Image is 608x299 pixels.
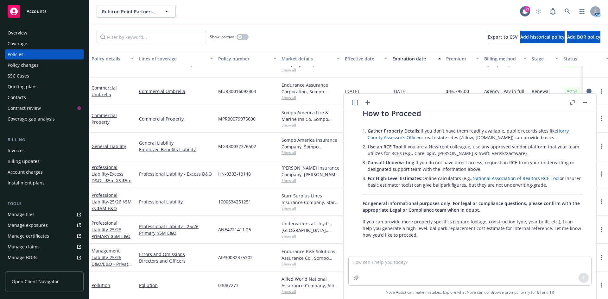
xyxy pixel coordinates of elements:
[210,34,234,40] span: Show inactive
[567,31,600,43] button: Add BOR policy
[92,61,128,67] a: Commercial Auto
[92,248,131,274] a: Management Liability
[368,175,422,181] span: For High-Level Estimates:
[92,164,131,184] a: Professional Liability
[218,254,253,261] span: AIP30032375302
[5,49,84,59] a: Policies
[484,55,520,62] div: Billing method
[446,55,472,62] div: Premium
[363,200,580,213] span: For general informational purposes only. For legal or compliance questions, please confirm with t...
[92,199,132,211] span: - 25/26 $5M xs $5M E&O
[92,143,126,149] a: General Liability
[5,146,84,156] a: Invoices
[532,5,545,18] a: Start snowing
[532,88,550,95] span: Renewal
[8,114,55,124] div: Coverage gap analysis
[8,209,35,220] div: Manage files
[5,231,84,241] a: Manage certificates
[563,55,602,62] div: Status
[8,28,27,38] div: Overview
[282,109,340,122] div: Sompo America Fire & Marine Ins Co, Sompo International
[92,85,117,97] a: Commercial Umbrella
[598,170,605,178] a: more
[8,263,56,273] div: Summary of insurance
[363,108,582,119] h3: How to Proceed
[368,158,582,174] li: If you do not have direct access, request an RCE from your underwriting or designated support tea...
[561,5,574,18] a: Search
[368,126,582,142] li: If you don't have them readily available, public records sites like or real estate sites (Zillow,...
[89,51,136,66] button: Policy details
[392,88,407,95] span: [DATE]
[97,31,206,43] input: Filter by keyword...
[472,175,560,181] a: National Association of Realtors RCE Tool
[537,290,541,295] a: BI
[102,8,157,15] span: Rubicon Point Partners LLC
[139,140,213,146] a: General Liability
[368,128,421,134] span: Gather Property Details:
[598,115,605,122] a: more
[368,174,582,190] li: Online calculators (e.g., or insurer basic estimator tools) can give ballpark figures, but they a...
[5,92,84,103] a: Contacts
[5,209,84,220] a: Manage files
[218,55,269,62] div: Policy number
[92,254,132,274] span: - 25/26 D&O/E&O - Private Real Estate Fund
[92,192,132,211] a: Professional Liability
[139,88,213,95] a: Commercial Umbrella
[5,60,84,70] a: Policy changes
[218,171,251,177] span: HN-0303-13148
[8,82,38,92] div: Quoting plans
[368,142,582,158] li: If you are a Newfront colleague, use any approved vendor platform that your team utilizes for RCE...
[139,258,213,264] a: Directors and Officers
[282,122,340,128] span: Show all
[27,9,47,14] span: Accounts
[139,198,213,205] a: Professional Liability
[345,55,380,62] div: Effective date
[282,289,340,294] span: Show all
[390,51,444,66] button: Expiration date
[282,178,340,183] span: Show all
[368,159,415,165] span: Consult Underwriting:
[139,223,213,236] a: Professional Liability - 25/26 Primary $5M E&O
[139,282,213,289] a: Pollution
[282,261,340,267] span: Show all
[8,178,45,188] div: Installment plans
[92,171,131,184] span: - Excess D&O - $5m XS $5m
[5,103,84,113] a: Contract review
[386,286,554,299] span: Nova Assist can make mistakes. Explore what Nova can do: Browse prompt library for and
[8,146,25,156] div: Invoices
[342,51,390,66] button: Effective date
[139,115,213,122] a: Commercial Property
[139,251,213,258] a: Errors and Omissions
[282,206,340,211] span: Show all
[585,87,593,95] a: circleInformation
[282,137,340,150] div: Sompo America Insurance Company, Sompo International
[5,137,84,143] div: Billing
[598,87,605,95] a: more
[8,71,29,81] div: SSC Cases
[446,88,469,95] span: $36,795.00
[8,39,27,49] div: Coverage
[282,82,340,95] div: Endurance Assurance Corporation, Sompo International
[282,55,333,62] div: Market details
[279,51,342,66] button: Market details
[345,88,359,95] span: [DATE]
[8,231,49,241] div: Manage certificates
[529,51,561,66] button: Stage
[139,55,206,62] div: Lines of coverage
[5,178,84,188] a: Installment plans
[92,112,117,125] a: Commercial Property
[488,34,518,40] span: Export to CSV
[5,220,84,230] span: Manage exposures
[282,276,340,289] div: Allied World National Assurance Company, Allied World Assurance Company (AWAC), CRC Group
[520,34,565,40] span: Add historical policy
[92,55,127,62] div: Policy details
[8,103,41,113] div: Contract review
[5,167,84,177] a: Account charges
[566,88,579,94] span: Active
[282,165,340,178] div: [PERSON_NAME] Insurance Company, [PERSON_NAME] Insurance Group, Amwins
[5,28,84,38] a: Overview
[444,51,482,66] button: Premium
[92,220,130,239] a: Professional Liability
[282,150,340,155] span: Show all
[598,198,605,206] a: more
